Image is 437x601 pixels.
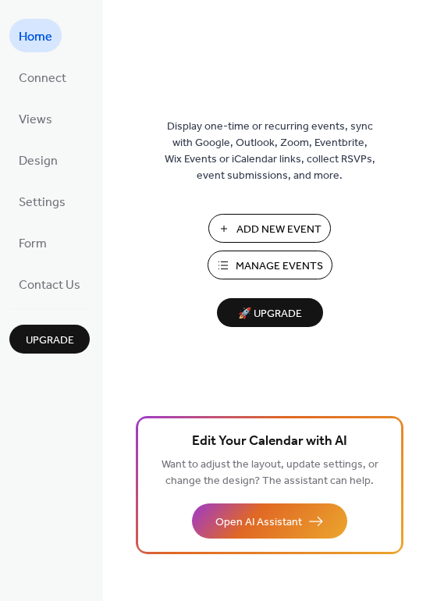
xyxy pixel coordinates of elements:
[9,101,62,135] a: Views
[9,143,67,176] a: Design
[19,66,66,91] span: Connect
[192,503,347,539] button: Open AI Assistant
[162,454,378,492] span: Want to adjust the layout, update settings, or change the design? The assistant can help.
[19,25,52,49] span: Home
[19,232,47,256] span: Form
[192,431,347,453] span: Edit Your Calendar with AI
[9,226,56,259] a: Form
[217,298,323,327] button: 🚀 Upgrade
[9,19,62,52] a: Home
[208,214,331,243] button: Add New Event
[19,273,80,297] span: Contact Us
[215,514,302,531] span: Open AI Assistant
[208,251,332,279] button: Manage Events
[165,119,375,184] span: Display one-time or recurring events, sync with Google, Outlook, Zoom, Eventbrite, Wix Events or ...
[236,258,323,275] span: Manage Events
[19,108,52,132] span: Views
[9,325,90,354] button: Upgrade
[236,222,322,238] span: Add New Event
[19,190,66,215] span: Settings
[9,184,75,218] a: Settings
[19,149,58,173] span: Design
[9,267,90,300] a: Contact Us
[26,333,74,349] span: Upgrade
[9,60,76,94] a: Connect
[226,304,314,325] span: 🚀 Upgrade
